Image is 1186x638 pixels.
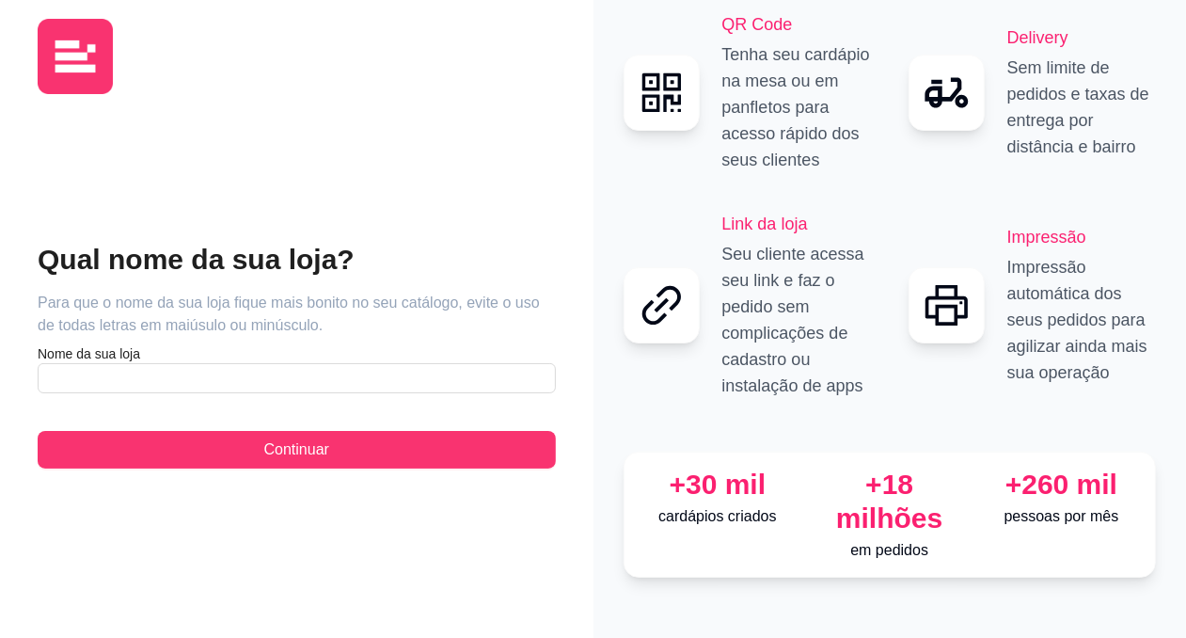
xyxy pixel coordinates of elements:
article: Para que o nome da sua loja fique mais bonito no seu catálogo, evite o uso de todas letras em mai... [38,292,556,337]
div: +260 mil [983,468,1140,502]
div: +30 mil [640,468,797,502]
p: Seu cliente acessa seu link e faz o pedido sem complicações de cadastro ou instalação de apps [722,241,871,399]
button: Continuar [38,431,556,469]
p: Tenha seu cardápio na mesa ou em panfletos para acesso rápido dos seus clientes [722,41,871,173]
img: logo [38,19,113,94]
h2: Link da loja [722,211,871,237]
p: Impressão automática dos seus pedidos para agilizar ainda mais sua operação [1007,254,1156,386]
p: cardápios criados [640,505,797,528]
article: Nome da sua loja [38,344,556,363]
span: Continuar [264,439,329,461]
h2: Impressão [1007,224,1156,250]
p: Sem limite de pedidos e taxas de entrega por distância e bairro [1007,55,1156,160]
div: +18 milhões [811,468,968,535]
p: pessoas por mês [983,505,1140,528]
h2: Delivery [1007,24,1156,51]
h2: QR Code [722,11,871,38]
h2: Qual nome da sua loja? [38,242,556,278]
p: em pedidos [811,539,968,562]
